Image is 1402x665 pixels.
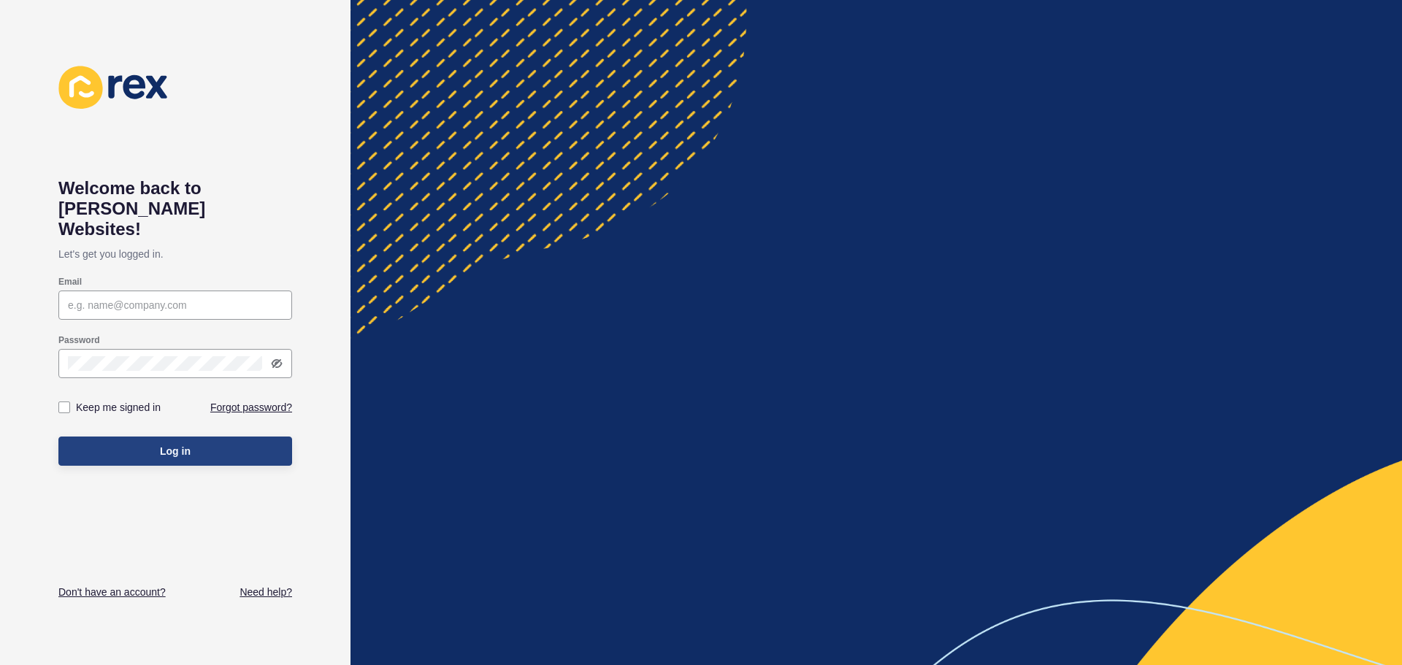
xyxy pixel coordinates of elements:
[240,585,292,599] a: Need help?
[68,298,283,312] input: e.g. name@company.com
[160,444,191,458] span: Log in
[58,585,166,599] a: Don't have an account?
[76,400,161,415] label: Keep me signed in
[58,276,82,288] label: Email
[58,239,292,269] p: Let's get you logged in.
[58,334,100,346] label: Password
[210,400,292,415] a: Forgot password?
[58,437,292,466] button: Log in
[58,178,292,239] h1: Welcome back to [PERSON_NAME] Websites!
